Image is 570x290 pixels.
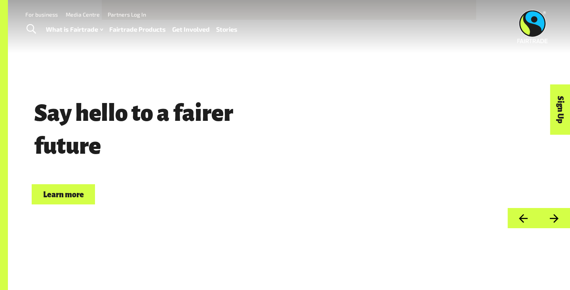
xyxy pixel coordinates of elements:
p: Choose Fairtrade [32,165,459,181]
a: What is Fairtrade [46,24,103,35]
a: Media Centre [66,11,100,18]
img: Fairtrade Australia New Zealand logo [517,10,548,43]
a: Stories [216,24,237,35]
a: Learn more [32,184,95,204]
a: Partners Log In [108,11,146,18]
button: Previous [507,208,539,228]
a: Get Involved [172,24,210,35]
a: For business [25,11,58,18]
span: Say hello to a fairer future [32,101,236,159]
a: Fairtrade Products [109,24,166,35]
a: Toggle Search [21,19,41,39]
button: Next [539,208,570,228]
